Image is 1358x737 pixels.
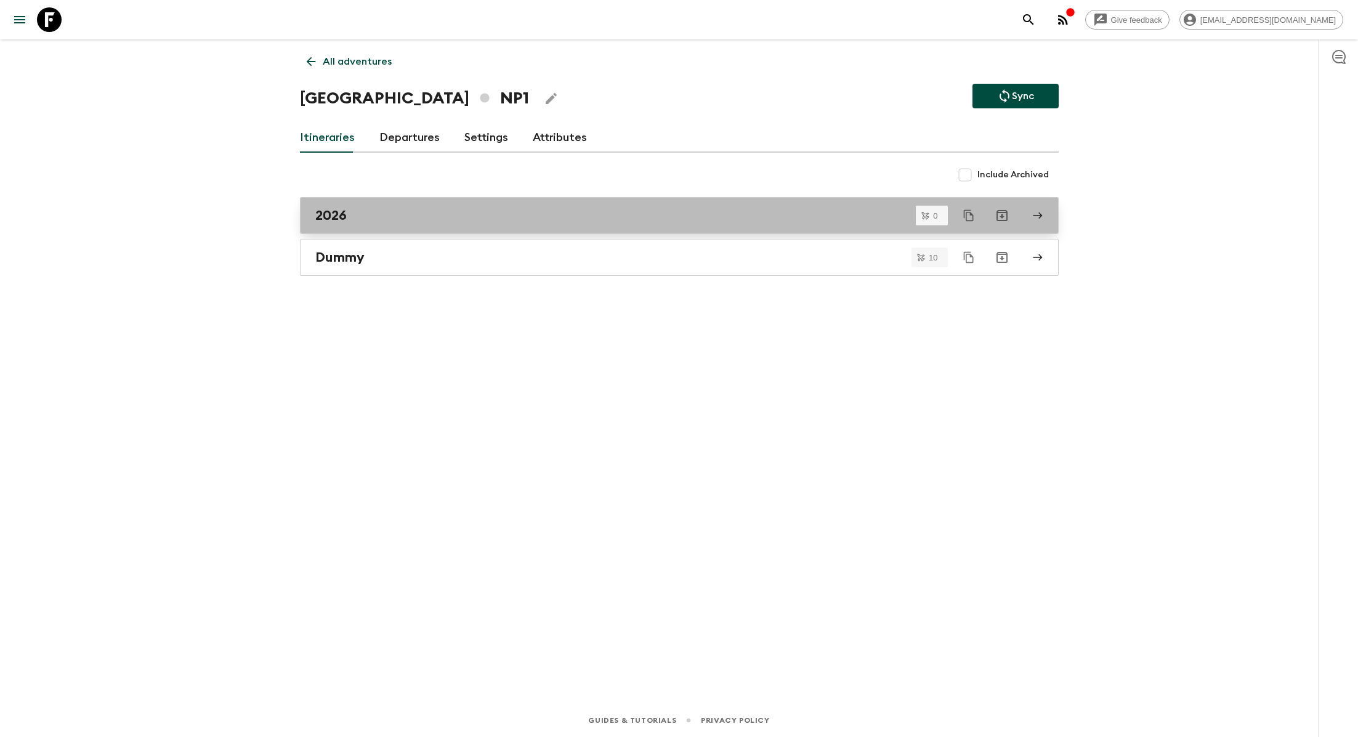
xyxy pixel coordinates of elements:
a: Guides & Tutorials [588,714,676,727]
a: 2026 [300,197,1059,234]
a: Itineraries [300,123,355,153]
a: Privacy Policy [701,714,769,727]
a: Dummy [300,239,1059,276]
span: [EMAIL_ADDRESS][DOMAIN_NAME] [1194,15,1343,25]
h2: 2026 [315,207,347,224]
a: Give feedback [1085,10,1170,30]
button: Duplicate [958,246,980,268]
button: menu [7,7,32,32]
div: [EMAIL_ADDRESS][DOMAIN_NAME] [1179,10,1343,30]
button: Duplicate [958,204,980,227]
span: 10 [921,254,945,262]
button: Archive [990,203,1014,228]
button: search adventures [1016,7,1041,32]
a: All adventures [300,49,398,74]
button: Archive [990,245,1014,270]
span: Give feedback [1104,15,1169,25]
span: 0 [926,212,945,220]
h1: [GEOGRAPHIC_DATA] NP1 [300,86,529,111]
h2: Dummy [315,249,365,265]
button: Sync adventure departures to the booking engine [972,84,1059,108]
button: Edit Adventure Title [539,86,564,111]
span: Include Archived [977,169,1049,181]
p: Sync [1012,89,1034,103]
a: Departures [379,123,440,153]
a: Settings [464,123,508,153]
p: All adventures [323,54,392,69]
a: Attributes [533,123,587,153]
